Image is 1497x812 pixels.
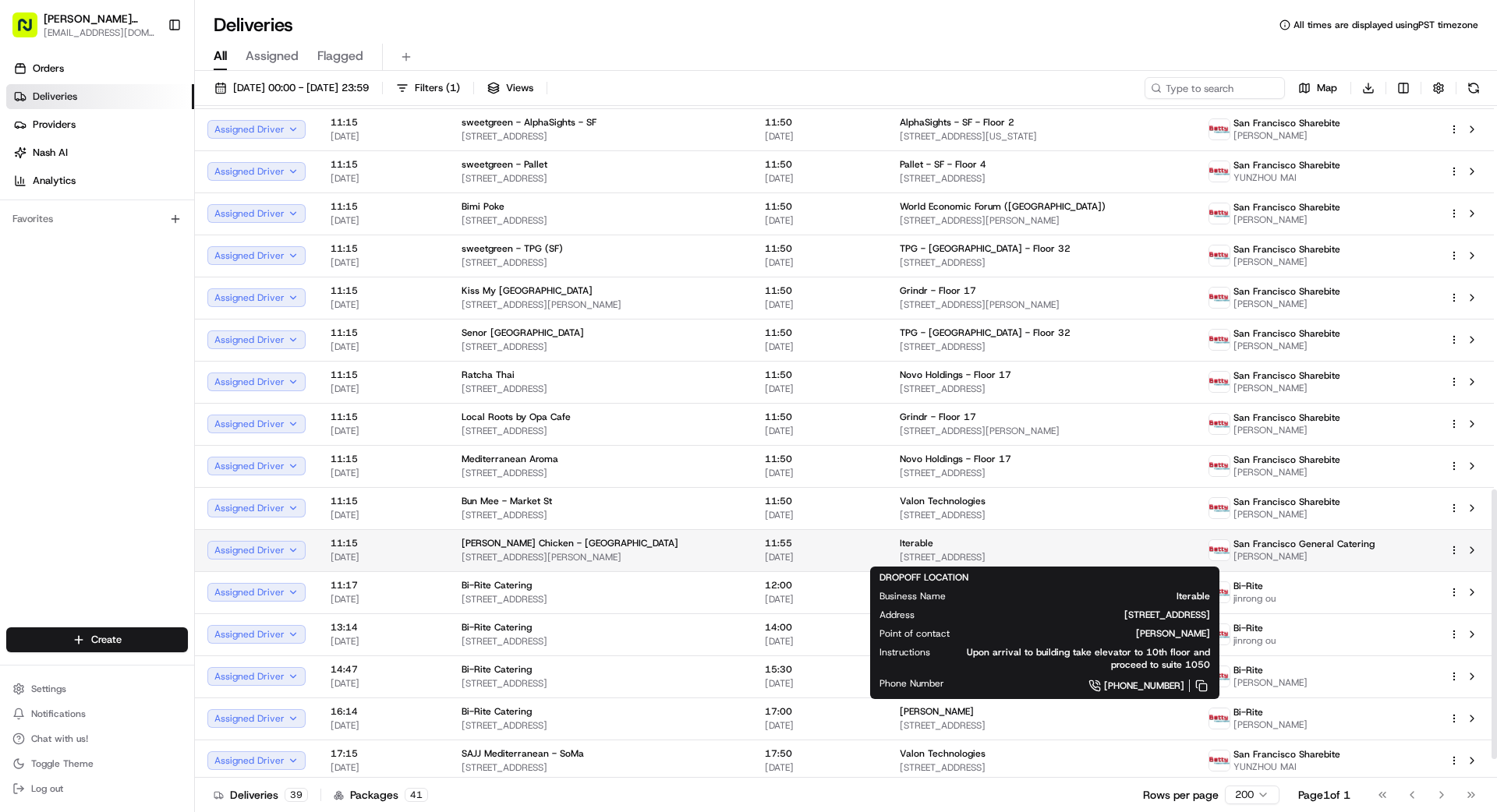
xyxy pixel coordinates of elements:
span: [STREET_ADDRESS][PERSON_NAME] [462,298,740,311]
span: Settings [31,683,66,695]
span: Bi-Rite Catering [462,663,532,676]
span: [STREET_ADDRESS] [900,509,1184,521]
span: San Francisco Sharebite [1233,201,1340,214]
button: [DATE] 00:00 - [DATE] 23:59 [207,77,376,99]
span: San Francisco Sharebite [1233,496,1340,508]
span: [STREET_ADDRESS][PERSON_NAME] [900,425,1184,437]
span: Bi-Rite [1233,664,1263,676]
span: [DATE] [331,509,437,521]
span: San Francisco Sharebite [1233,159,1340,171]
span: 11:50 [765,495,875,507]
div: Favorites [6,207,188,231]
span: 12:00 [765,579,875,591]
a: Orders [6,56,194,81]
a: Analytics [6,168,194,193]
span: Bimi Poke [462,200,504,213]
span: [PERSON_NAME] [1233,340,1340,352]
span: Grindr - Floor 17 [900,284,976,297]
button: See all [242,199,284,218]
a: 💻API Documentation [126,300,257,328]
span: [STREET_ADDRESS] [940,609,1210,621]
span: [DATE] 00:00 - [DATE] 23:59 [233,81,369,95]
div: Deliveries [214,787,308,803]
span: 11:50 [765,327,875,339]
span: • [90,242,95,254]
span: [DATE] [765,677,875,690]
span: [STREET_ADDRESS] [462,256,740,269]
img: betty.jpg [1209,414,1230,434]
span: 11:15 [331,495,437,507]
span: 11:55 [765,537,875,549]
span: [PERSON_NAME] [1233,508,1340,521]
span: 11:15 [331,242,437,255]
span: [STREET_ADDRESS] [900,256,1184,269]
button: Assigned Driver [207,625,306,644]
span: [DATE] [765,551,875,563]
span: [DATE] [765,214,875,227]
div: 💻 [132,308,144,320]
span: Valon Technologies [900,747,986,760]
button: Assigned Driver [207,667,306,686]
span: [STREET_ADDRESS] [462,761,740,774]
span: San Francisco Sharebite [1233,454,1340,466]
img: betty.jpg [1209,666,1230,687]
p: Rows per page [1143,787,1219,803]
button: Assigned Driver [207,415,306,433]
span: [PERSON_NAME] [1233,676,1308,689]
div: Start new chat [70,149,256,164]
div: 41 [405,788,428,802]
span: [PERSON_NAME] [1233,256,1340,268]
span: 11:50 [765,369,875,381]
span: Iterable [900,537,933,549]
span: 11:15 [331,284,437,297]
span: Create [91,633,122,647]
span: Deliveries [33,90,77,104]
span: Pylon [155,344,189,356]
span: Bun Mee - Market St [462,495,552,507]
span: Point of contact [879,627,950,640]
span: All [214,47,227,65]
span: [DATE] [331,298,437,311]
span: Grindr - Floor 17 [900,411,976,423]
div: 📗 [16,308,28,320]
span: [DATE] [331,719,437,732]
span: API Documentation [147,306,250,322]
span: AlphaSights - SF - Floor 2 [900,116,1014,129]
button: Assigned Driver [207,330,306,349]
span: [STREET_ADDRESS] [900,719,1184,732]
button: Assigned Driver [207,709,306,728]
span: [STREET_ADDRESS] [462,719,740,732]
span: [PERSON_NAME] [1233,550,1375,563]
span: YUNZHOU MAI [1233,761,1340,773]
button: Assigned Driver [207,457,306,475]
span: [PERSON_NAME] [1233,424,1340,436]
span: SAJJ Mediterranean - SoMa [462,747,584,760]
button: [PERSON_NAME] Transportation[EMAIL_ADDRESS][DOMAIN_NAME] [6,6,161,44]
span: [STREET_ADDRESS] [462,593,740,605]
button: Create [6,627,188,652]
span: 11:50 [765,453,875,465]
span: bettytllc [48,242,87,254]
span: [DATE] [331,467,437,479]
span: 11:50 [765,200,875,213]
span: [DATE] [765,719,875,732]
span: 14:47 [331,663,437,676]
button: Assigned Driver [207,372,306,391]
span: [STREET_ADDRESS] [462,635,740,648]
span: Bi-Rite [1233,706,1263,718]
span: [DATE] [331,130,437,143]
span: [STREET_ADDRESS] [462,509,740,521]
span: World Economic Forum ([GEOGRAPHIC_DATA]) [900,200,1106,213]
span: [DATE] [331,383,437,395]
span: All times are displayed using PST timezone [1294,19,1478,31]
span: [STREET_ADDRESS] [462,172,740,185]
span: [DATE] [331,341,437,353]
span: Knowledge Base [31,306,119,322]
span: Mediterranean Aroma [462,453,558,465]
span: [STREET_ADDRESS] [462,425,740,437]
span: [DATE] [331,256,437,269]
span: 11:15 [331,158,437,171]
button: Assigned Driver [207,162,306,181]
button: Filters(1) [389,77,467,99]
div: Past conversations [16,203,100,215]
